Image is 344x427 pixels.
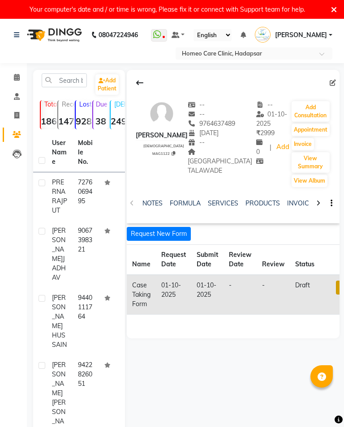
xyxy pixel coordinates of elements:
th: Review Date [224,245,257,275]
p: Recent [62,100,73,108]
td: 01-10-2025 [156,275,191,315]
a: Add [275,141,291,154]
strong: 2490 [111,115,125,127]
button: Request New Form [127,227,191,241]
strong: 928 [76,115,90,127]
span: -- [188,101,205,109]
button: Add Consultation [292,101,330,122]
th: Mobile No. [73,133,99,172]
img: avatar [148,100,175,127]
span: | [270,143,271,152]
a: FORMULA [170,199,201,207]
div: [PERSON_NAME] [136,131,188,140]
span: [PERSON_NAME] [52,361,66,397]
span: 9764637489 [188,120,235,128]
p: Total [44,100,56,108]
strong: 18695 [41,115,56,127]
span: RAJPUT [52,197,67,214]
div: Back to Client [130,74,149,91]
strong: 38 [93,115,108,127]
span: JADHAV [52,255,66,282]
td: - [224,275,257,315]
a: NOTES [142,199,163,207]
span: -- [188,110,205,118]
a: INVOICES [287,199,317,207]
input: Search by Name/Mobile/Email/Code [42,73,87,87]
b: 08047224946 [99,22,138,47]
iframe: chat widget [306,391,335,418]
div: Your computer's date and / or time is wrong, Please fix it or connect with Support team for help. [30,4,305,15]
a: PRODUCTS [245,199,280,207]
a: SERVICES [208,199,238,207]
td: 9440111764 [73,288,99,355]
th: Submit Date [191,245,224,275]
td: Case Taking Form [127,275,156,315]
p: Lost [79,100,90,108]
span: [PERSON_NAME] [52,294,66,330]
span: 2999 [256,129,275,137]
button: View Summary [292,152,330,173]
td: 7276069495 [73,172,99,221]
td: draft [290,275,320,315]
span: [DATE] [188,129,219,137]
div: MAG1122 [139,150,188,156]
img: logo [23,22,84,47]
span: [DEMOGRAPHIC_DATA] [143,144,184,148]
span: PRERNA [52,178,65,196]
span: [PERSON_NAME] [275,30,327,40]
img: Dr Komal Saste [255,27,271,43]
td: 9067398321 [73,221,99,288]
th: Status [290,245,320,275]
span: [PERSON_NAME] [52,226,66,263]
span: HUSSAIN [52,331,67,349]
span: [GEOGRAPHIC_DATA] TALAWADE [188,148,252,175]
strong: 1473 [58,115,73,127]
p: Due [95,100,108,108]
td: - [257,275,290,315]
button: Appointment [292,124,330,136]
span: -- [256,101,273,109]
th: User Name [47,133,73,172]
span: 01-10-2025 [256,110,288,128]
span: -- [188,138,205,146]
button: Invoice [292,138,314,150]
a: Add Patient [95,74,119,95]
th: Name [127,245,156,275]
p: [DEMOGRAPHIC_DATA] [114,100,125,108]
th: Request Date [156,245,191,275]
span: ₹ [256,129,260,137]
th: Review [257,245,290,275]
span: 0 [256,138,266,156]
button: View Album [292,175,327,187]
td: 01-10-2025 [191,275,224,315]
